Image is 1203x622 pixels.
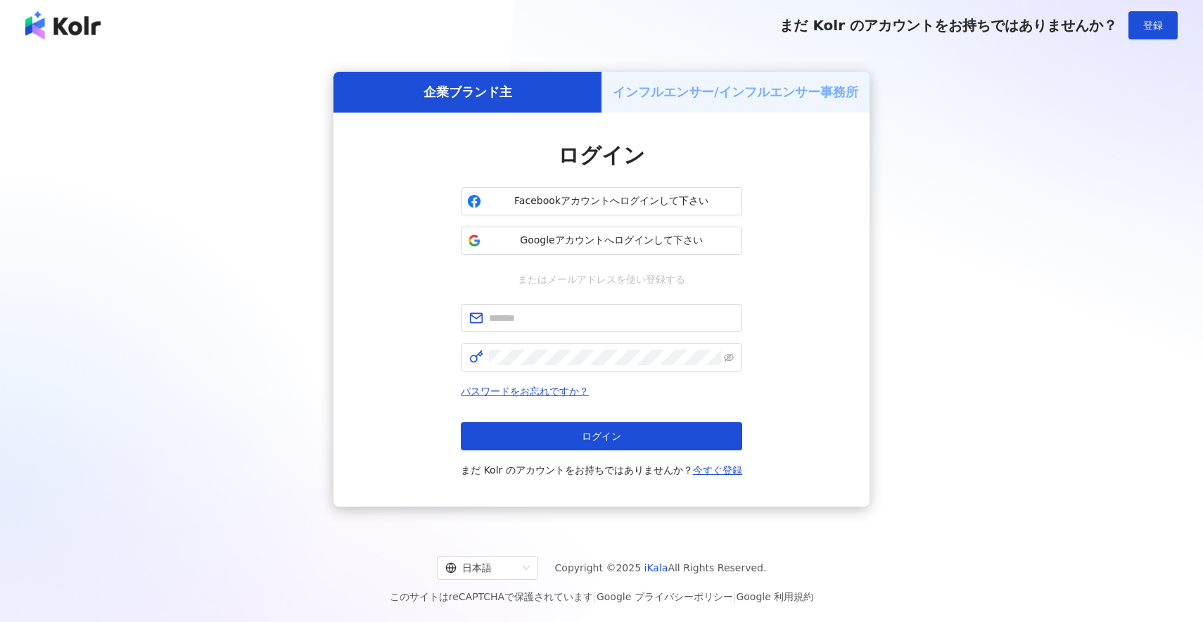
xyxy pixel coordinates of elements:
button: Googleアカウントへログインして下さい [461,227,742,255]
span: ログイン [582,431,621,442]
span: | [733,591,737,602]
span: 登録 [1143,20,1163,31]
h5: インフルエンサー/インフルエンサー事務所 [613,83,858,101]
a: 今すぐ登録 [693,464,742,476]
span: まだ Kolr のアカウントをお持ちではありませんか？ [461,462,742,478]
span: ログイン [558,143,645,167]
button: ログイン [461,422,742,450]
span: | [593,591,597,602]
a: Google プライバシーポリシー [597,591,733,602]
span: eye-invisible [724,353,734,362]
a: パスワードをお忘れですか？ [461,386,589,397]
span: Facebookアカウントへログインして下さい [487,194,736,208]
a: Google 利用規約 [736,591,813,602]
button: 登録 [1128,11,1178,39]
div: 日本語 [445,557,517,579]
span: まだ Kolr のアカウントをお持ちではありませんか？ [779,17,1117,34]
span: Googleアカウントへログインして下さい [487,234,736,248]
span: Copyright © 2025 All Rights Reserved. [555,559,767,576]
span: またはメールアドレスを使い登録する [508,272,695,287]
button: Facebookアカウントへログインして下さい [461,187,742,215]
h5: 企業ブランド主 [424,83,512,101]
img: logo [25,11,101,39]
span: このサイトはreCAPTCHAで保護されています [390,588,814,605]
a: iKala [644,562,668,573]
